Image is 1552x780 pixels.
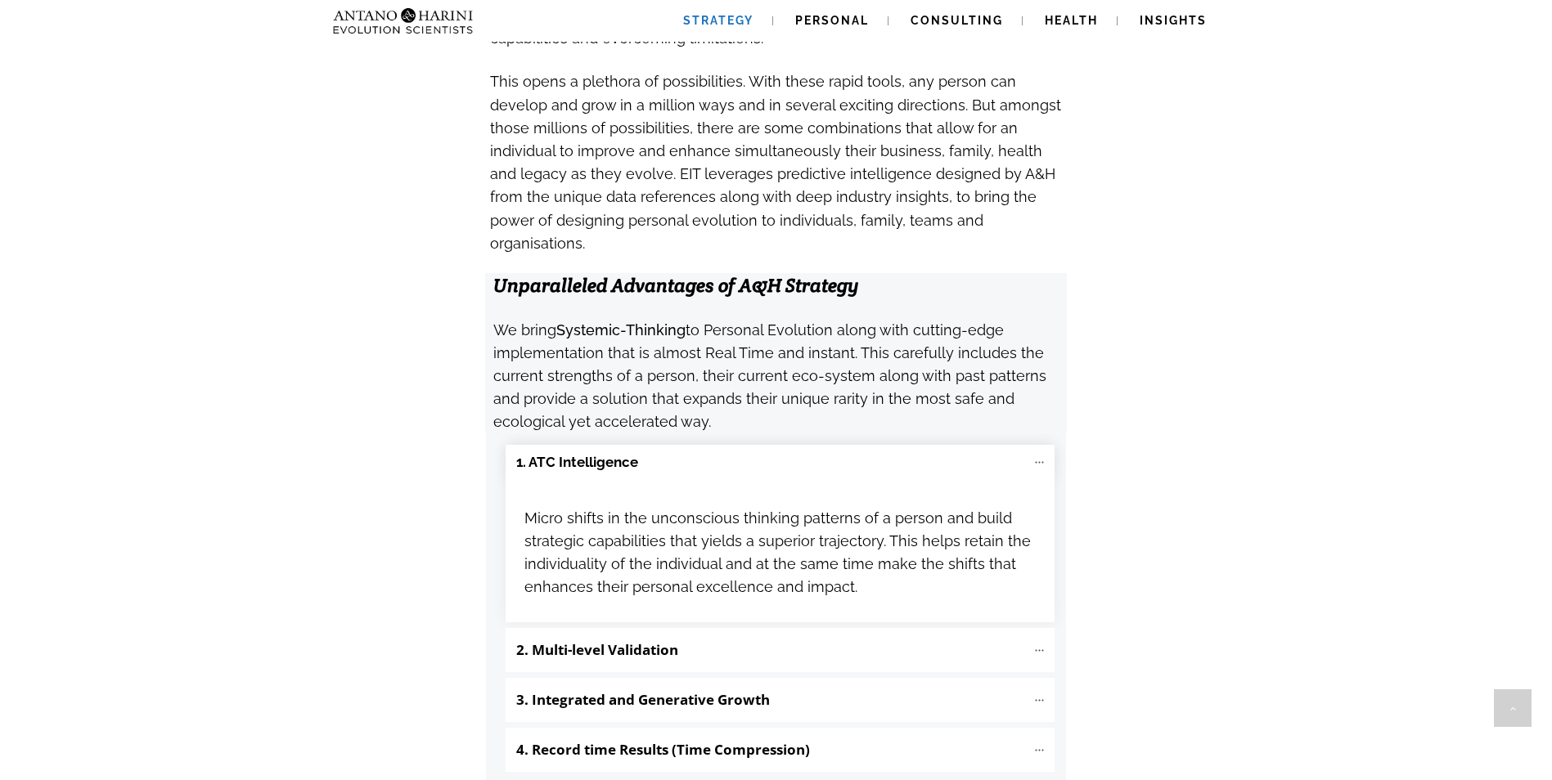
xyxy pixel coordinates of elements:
b: 2. Multi-level Validation [516,640,678,659]
span: Consulting [911,14,1003,27]
span: Personal [795,14,869,27]
span: Strategy [683,14,754,27]
strong: Systemic-Thinking [556,321,686,338]
b: 3. Integrated and Generative Growth [516,690,770,709]
span: Micro shifts in the unconscious thinking patterns of a person and build strategic capabilities th... [524,509,1031,596]
b: 1. ATC Intelligence [516,453,638,472]
strong: Unparalleled Advantages of A&H Strategy [493,273,859,298]
b: 4. Record time Results (Time Compression) [516,740,810,759]
span: We bring to Personal Evolution along with cutting-edge implementation that is almost Real Time an... [493,321,1046,431]
span: This opens a plethora of possibilities. With these rapid tools, any person can develop and grow i... [490,73,1061,251]
span: Insights [1140,14,1207,27]
span: Health [1045,14,1098,27]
